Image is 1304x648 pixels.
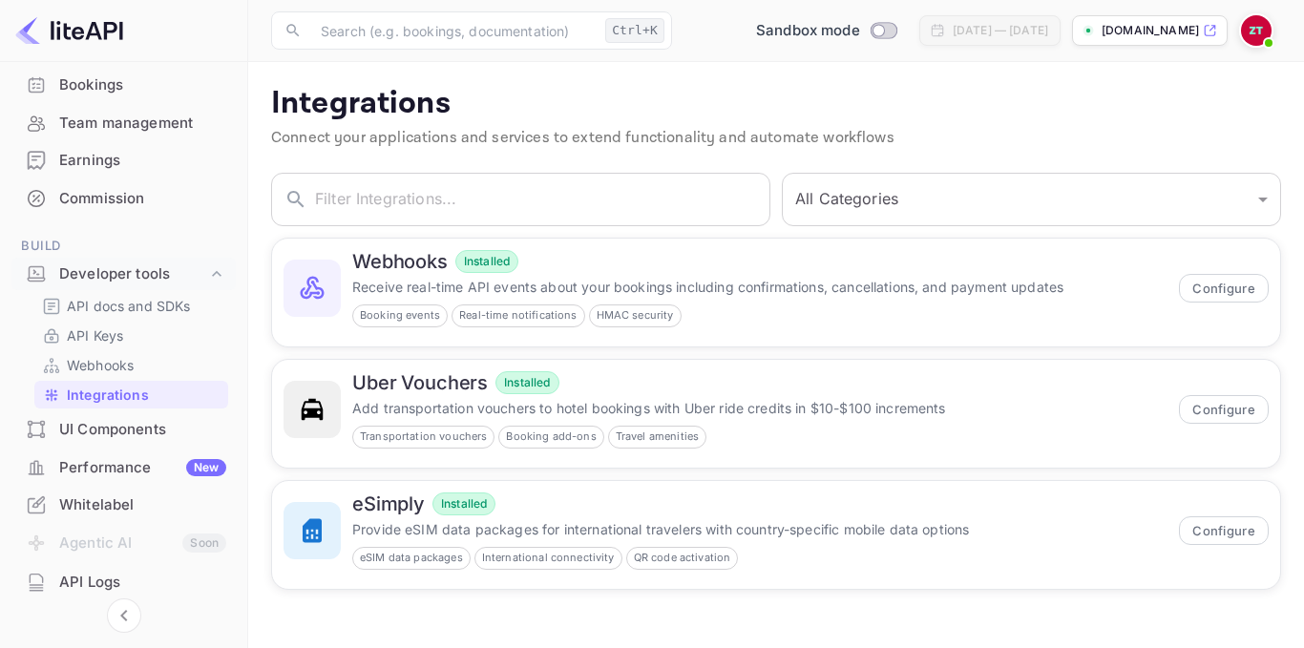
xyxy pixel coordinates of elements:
a: PerformanceNew [11,449,236,485]
span: Installed [496,374,557,391]
div: Commission [59,188,226,210]
h6: eSimply [352,492,425,515]
span: QR code activation [627,550,738,566]
span: Build [11,236,236,257]
span: Transportation vouchers [353,429,494,445]
button: Configure [1179,274,1269,303]
p: Receive real-time API events about your bookings including confirmations, cancellations, and paym... [352,277,1167,297]
p: Provide eSIM data packages for international travelers with country-specific mobile data options [352,519,1167,539]
input: Search (e.g. bookings, documentation) [309,11,598,50]
div: Commission [11,180,236,218]
p: Connect your applications and services to extend functionality and automate workflows [271,127,1281,150]
h6: Webhooks [352,250,448,273]
div: Integrations [34,381,228,408]
a: Webhooks [42,355,221,375]
span: Installed [456,253,517,270]
a: Bookings [11,67,236,102]
div: Whitelabel [59,494,226,516]
a: Integrations [42,385,221,405]
p: API Keys [67,325,123,345]
div: Team management [11,105,236,142]
div: API Keys [34,322,228,349]
input: Filter Integrations... [315,173,770,226]
a: Commission [11,180,236,216]
div: [DATE] — [DATE] [953,22,1048,39]
span: Real-time notifications [452,307,583,324]
div: Webhooks [34,351,228,379]
div: Team management [59,113,226,135]
div: UI Components [59,419,226,441]
div: API docs and SDKs [34,292,228,320]
div: Performance [59,457,226,479]
a: Team management [11,105,236,140]
a: Earnings [11,142,236,178]
button: Configure [1179,516,1269,545]
p: Integrations [67,385,149,405]
span: International connectivity [475,550,621,566]
span: Booking add-ons [499,429,602,445]
a: Whitelabel [11,487,236,522]
div: Earnings [59,150,226,172]
span: Travel amenities [609,429,705,445]
p: Webhooks [67,355,134,375]
div: Whitelabel [11,487,236,524]
button: Collapse navigation [107,598,141,633]
a: API Keys [42,325,221,345]
span: HMAC security [590,307,681,324]
div: Developer tools [11,258,236,291]
div: API Logs [59,572,226,594]
h6: Uber Vouchers [352,371,488,394]
div: Bookings [11,67,236,104]
p: API docs and SDKs [67,296,191,316]
a: API docs and SDKs [42,296,221,316]
span: Security [11,620,236,641]
div: API Logs [11,564,236,601]
div: PerformanceNew [11,449,236,487]
span: Booking events [353,307,447,324]
p: Add transportation vouchers to hotel bookings with Uber ride credits in $10-$100 increments [352,398,1167,418]
a: API Logs [11,564,236,599]
span: Installed [433,495,494,512]
div: New [186,459,226,476]
div: Earnings [11,142,236,179]
span: Sandbox mode [756,20,860,42]
div: Switch to Production mode [748,20,904,42]
a: UI Components [11,411,236,447]
img: LiteAPI logo [15,15,123,46]
span: eSIM data packages [353,550,470,566]
div: Ctrl+K [605,18,664,43]
div: Developer tools [59,263,207,285]
p: Integrations [271,85,1281,123]
div: Bookings [59,74,226,96]
div: UI Components [11,411,236,449]
p: [DOMAIN_NAME] [1102,22,1199,39]
button: Configure [1179,395,1269,424]
img: Zafer Tepe [1241,15,1272,46]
